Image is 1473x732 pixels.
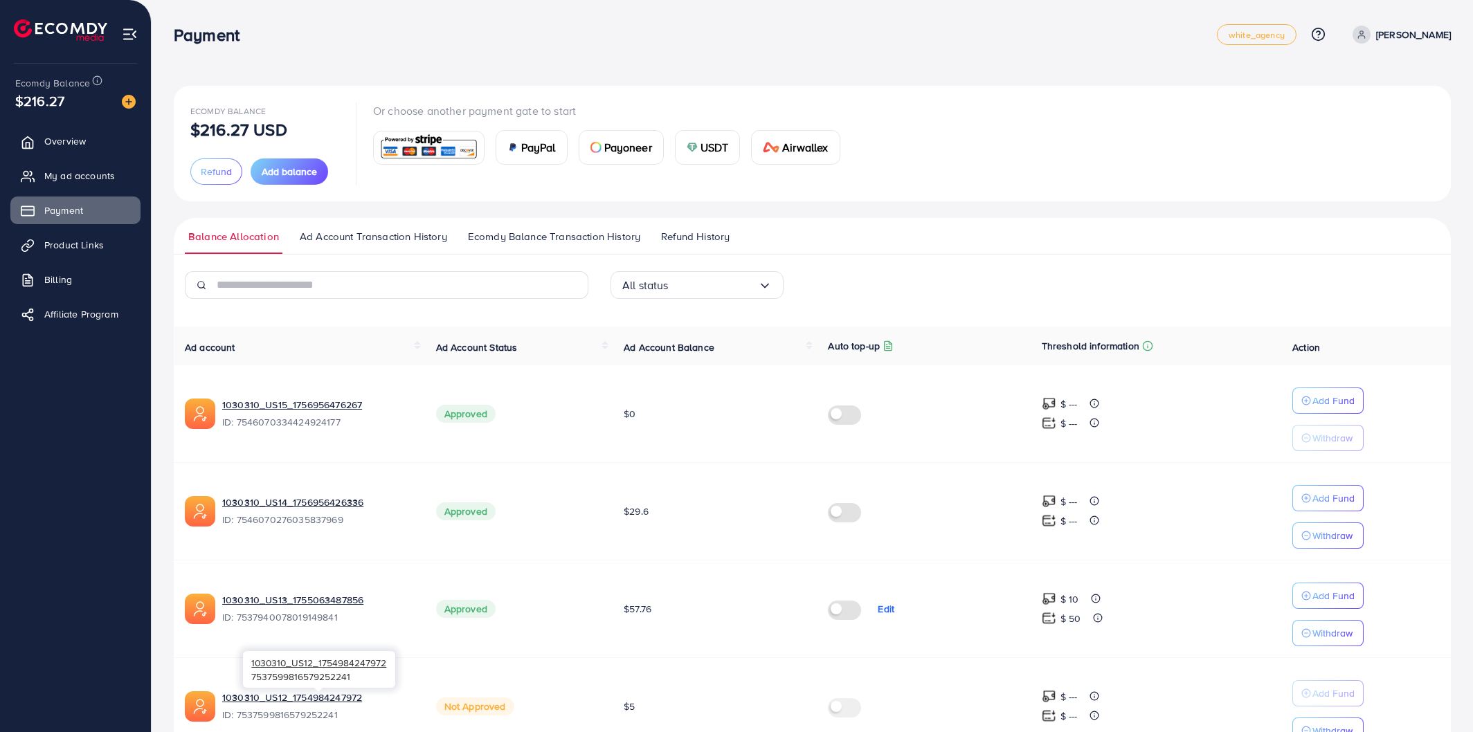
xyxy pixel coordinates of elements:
span: Action [1292,340,1320,354]
p: $ 10 [1060,591,1079,607]
a: Overview [10,127,141,155]
p: $ 50 [1060,610,1081,627]
span: $5 [624,699,635,713]
span: All status [622,275,669,296]
p: $ --- [1060,396,1078,412]
a: 1030310_US15_1756956476267 [222,398,414,412]
span: 1030310_US12_1754984247972 [251,656,386,669]
span: Approved [436,405,496,423]
div: <span class='underline'>1030310_US13_1755063487856</span></br>7537940078019149841 [222,593,414,625]
div: <span class='underline'>1030310_US14_1756956426336</span></br>7546070276035837969 [222,495,414,527]
span: Overview [44,134,86,148]
a: My ad accounts [10,162,141,190]
span: ID: 7546070334424924177 [222,415,414,429]
span: Ad Account Status [436,340,518,354]
h3: Payment [174,25,251,45]
img: card [687,142,698,153]
button: Withdraw [1292,620,1364,646]
a: 1030310_US12_1754984247972 [222,690,414,704]
span: Refund History [661,229,730,244]
p: Add Fund [1312,392,1355,409]
button: Add Fund [1292,387,1364,414]
a: cardUSDT [675,130,741,165]
p: Withdraw [1312,625,1353,641]
img: logo [14,19,107,41]
a: Billing [10,266,141,293]
button: Withdraw [1292,522,1364,549]
img: top-up amount [1042,611,1056,625]
p: Edit [878,601,894,617]
a: white_agency [1217,24,1296,45]
button: Withdraw [1292,425,1364,451]
img: ic-ads-acc.e4c84228.svg [185,691,215,722]
p: $ --- [1060,415,1078,432]
span: Ecomdy Balance [15,76,90,90]
div: <span class='underline'>1030310_US15_1756956476267</span></br>7546070334424924177 [222,398,414,430]
img: top-up amount [1042,689,1056,704]
button: Add Fund [1292,583,1364,609]
img: ic-ads-acc.e4c84228.svg [185,399,215,429]
button: Add Fund [1292,680,1364,706]
img: top-up amount [1042,708,1056,723]
img: menu [122,26,138,42]
a: Affiliate Program [10,300,141,328]
span: Payment [44,203,83,217]
span: Payoneer [604,139,652,156]
span: Refund [201,165,232,179]
img: card [763,142,779,153]
a: 1030310_US14_1756956426336 [222,495,414,509]
img: top-up amount [1042,396,1056,411]
span: Ad account [185,340,235,354]
input: Search for option [669,275,758,296]
p: $ --- [1060,708,1078,724]
span: Affiliate Program [44,307,118,321]
span: Approved [436,502,496,520]
iframe: Chat [1414,670,1463,722]
a: Payment [10,196,141,224]
p: Withdraw [1312,527,1353,544]
p: Add Fund [1312,685,1355,702]
span: $57.76 [624,602,651,616]
span: Ecomdy Balance Transaction History [468,229,640,244]
a: [PERSON_NAME] [1347,26,1451,44]
span: Add balance [262,165,317,179]
p: Add Fund [1312,490,1355,506]
a: card [373,131,485,165]
div: Search for option [611,271,784,299]
img: top-up amount [1042,513,1056,528]
button: Add Fund [1292,485,1364,511]
a: Product Links [10,231,141,259]
span: $29.6 [624,504,649,518]
p: $ --- [1060,688,1078,705]
a: cardPayPal [496,130,568,165]
button: Refund [190,158,242,185]
p: $ --- [1060,513,1078,529]
span: Ecomdy Balance [190,105,266,117]
img: card [378,133,480,163]
p: $ --- [1060,493,1078,510]
div: 7537599816579252241 [243,651,395,688]
span: ID: 7537599816579252241 [222,708,414,722]
img: top-up amount [1042,592,1056,606]
p: [PERSON_NAME] [1376,26,1451,43]
img: top-up amount [1042,494,1056,509]
span: Airwallex [782,139,828,156]
span: PayPal [521,139,556,156]
a: 1030310_US13_1755063487856 [222,593,414,607]
span: ID: 7537940078019149841 [222,610,414,624]
img: card [507,142,518,153]
img: ic-ads-acc.e4c84228.svg [185,496,215,527]
span: Ad Account Transaction History [300,229,447,244]
span: $216.27 [15,91,64,111]
img: top-up amount [1042,416,1056,430]
p: Or choose another payment gate to start [373,102,851,119]
a: cardPayoneer [579,130,664,165]
span: USDT [701,139,729,156]
span: white_agency [1229,30,1285,39]
span: Billing [44,273,72,286]
p: Add Fund [1312,587,1355,604]
p: $216.27 USD [190,121,287,138]
img: image [122,95,136,109]
span: My ad accounts [44,169,115,183]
